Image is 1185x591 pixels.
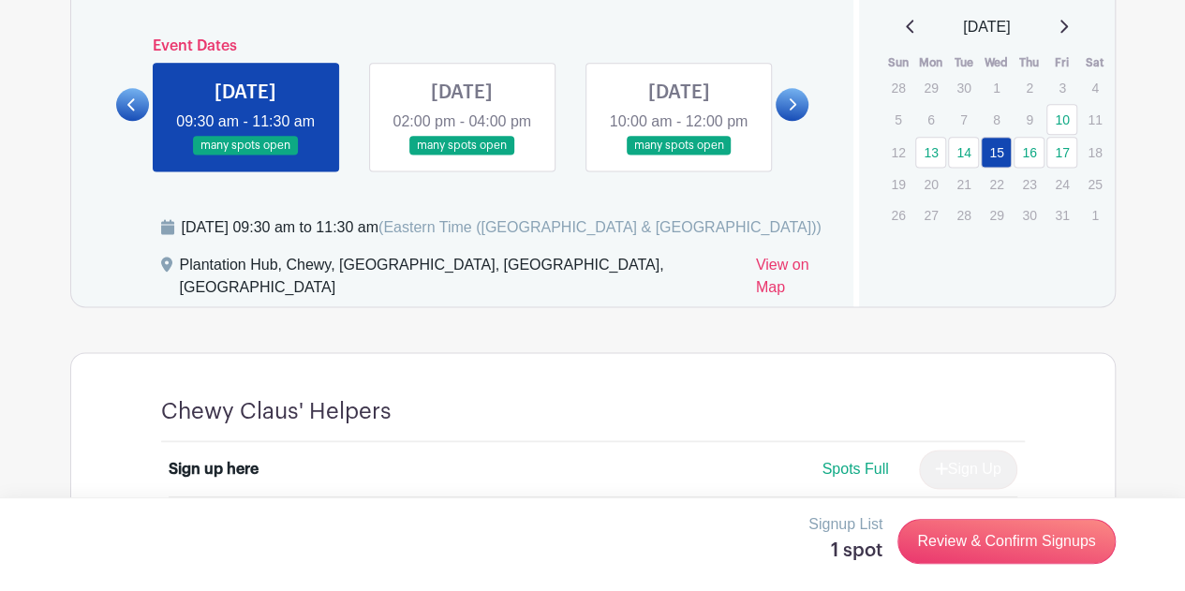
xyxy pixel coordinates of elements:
a: 13 [915,137,946,168]
p: 12 [882,138,913,167]
p: 1 [981,73,1012,102]
span: Spots Full [822,461,888,477]
h6: Event Dates [149,37,777,55]
p: Signup List [808,513,882,536]
p: 8 [981,105,1012,134]
p: 19 [882,170,913,199]
p: 28 [882,73,913,102]
p: 30 [1014,200,1044,229]
a: View on Map [756,254,831,306]
a: 15 [981,137,1012,168]
p: 29 [915,73,946,102]
th: Sat [1078,53,1111,72]
span: (Eastern Time ([GEOGRAPHIC_DATA] & [GEOGRAPHIC_DATA])) [378,219,822,235]
th: Mon [914,53,947,72]
th: Wed [980,53,1013,72]
p: 18 [1079,138,1110,167]
p: 30 [948,73,979,102]
p: 25 [1079,170,1110,199]
span: [DATE] [963,16,1010,38]
p: 20 [915,170,946,199]
p: 22 [981,170,1012,199]
a: Review & Confirm Signups [897,519,1115,564]
p: 27 [915,200,946,229]
p: 28 [948,200,979,229]
p: 26 [882,200,913,229]
p: 23 [1014,170,1044,199]
p: 2 [1014,73,1044,102]
a: 17 [1046,137,1077,168]
div: Sign up here [169,458,259,480]
p: 11 [1079,105,1110,134]
p: 3 [1046,73,1077,102]
p: 1 [1079,200,1110,229]
p: 31 [1046,200,1077,229]
p: 5 [882,105,913,134]
div: [DATE] 09:30 am to 11:30 am [182,216,822,239]
a: 16 [1014,137,1044,168]
h5: 1 spot [808,539,882,562]
p: 21 [948,170,979,199]
th: Thu [1013,53,1045,72]
a: 10 [1046,104,1077,135]
p: 9 [1014,105,1044,134]
p: 4 [1079,73,1110,102]
p: 6 [915,105,946,134]
th: Sun [881,53,914,72]
th: Fri [1045,53,1078,72]
div: Plantation Hub, Chewy, [GEOGRAPHIC_DATA], [GEOGRAPHIC_DATA], [GEOGRAPHIC_DATA] [180,254,741,306]
p: 29 [981,200,1012,229]
p: 7 [948,105,979,134]
th: Tue [947,53,980,72]
h4: Chewy Claus' Helpers [161,398,392,425]
a: 14 [948,137,979,168]
p: 24 [1046,170,1077,199]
